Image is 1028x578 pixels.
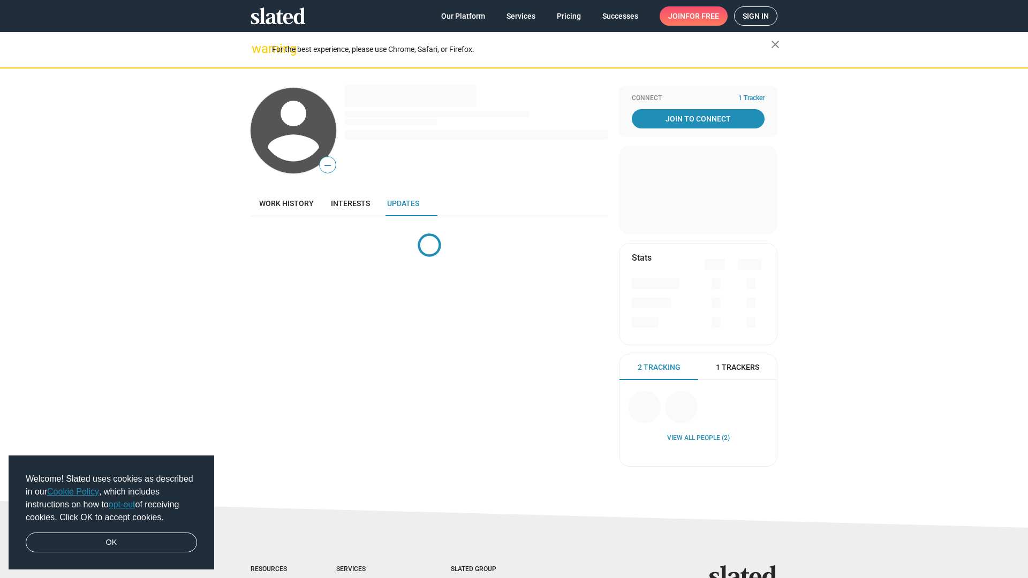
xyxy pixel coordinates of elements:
[498,6,544,26] a: Services
[734,6,777,26] a: Sign in
[632,252,652,263] mat-card-title: Stats
[667,434,730,443] a: View all People (2)
[387,199,419,208] span: Updates
[9,455,214,570] div: cookieconsent
[320,158,336,172] span: —
[638,362,681,372] span: 2 Tracking
[668,6,719,26] span: Join
[109,500,135,509] a: opt-out
[602,6,638,26] span: Successes
[433,6,494,26] a: Our Platform
[716,362,759,372] span: 1 Trackers
[507,6,535,26] span: Services
[47,487,99,496] a: Cookie Policy
[769,38,782,51] mat-icon: close
[557,6,581,26] span: Pricing
[26,533,197,553] a: dismiss cookie message
[660,6,728,26] a: Joinfor free
[251,191,322,216] a: Work history
[322,191,379,216] a: Interests
[594,6,647,26] a: Successes
[685,6,719,26] span: for free
[259,199,314,208] span: Work history
[272,42,771,57] div: For the best experience, please use Chrome, Safari, or Firefox.
[632,109,765,128] a: Join To Connect
[632,94,765,103] div: Connect
[336,565,408,574] div: Services
[743,7,769,25] span: Sign in
[634,109,762,128] span: Join To Connect
[441,6,485,26] span: Our Platform
[26,473,197,524] span: Welcome! Slated uses cookies as described in our , which includes instructions on how to of recei...
[252,42,264,55] mat-icon: warning
[451,565,524,574] div: Slated Group
[738,94,765,103] span: 1 Tracker
[379,191,428,216] a: Updates
[251,565,293,574] div: Resources
[548,6,589,26] a: Pricing
[331,199,370,208] span: Interests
